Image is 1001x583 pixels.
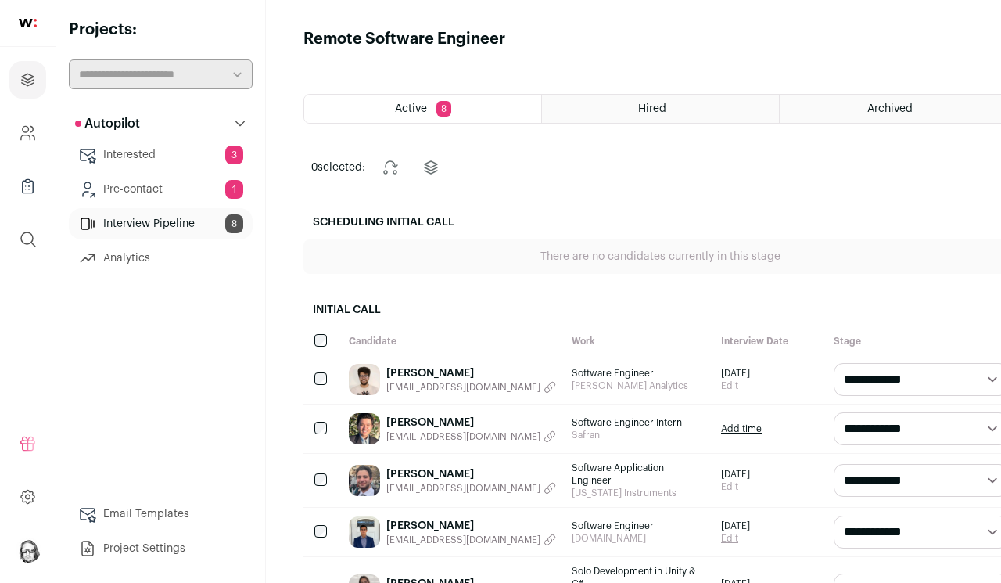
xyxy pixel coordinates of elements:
span: 0 [311,162,318,173]
a: [PERSON_NAME] [386,466,556,482]
a: Edit [721,480,750,493]
p: Autopilot [75,114,140,133]
div: Work [564,327,713,355]
span: Software Engineer Intern [572,416,705,429]
span: Active [395,103,427,114]
span: Software Engineer [572,520,705,532]
a: Company Lists [9,167,46,205]
a: Email Templates [69,498,253,530]
img: 48eb9df80256af175247f24eb30bc008b19c5d7522f3b059f193cb026a049b46.jpg [349,465,380,496]
span: selected: [311,160,365,175]
div: Candidate [341,327,564,355]
button: [EMAIL_ADDRESS][DOMAIN_NAME] [386,534,556,546]
a: Add time [721,423,762,435]
span: Safran [572,429,705,441]
span: [EMAIL_ADDRESS][DOMAIN_NAME] [386,430,540,443]
button: Autopilot [69,108,253,139]
span: [DATE] [721,367,750,380]
span: Software Engineer [572,367,705,380]
a: Edit [721,380,750,392]
span: [EMAIL_ADDRESS][DOMAIN_NAME] [386,534,540,546]
a: [PERSON_NAME] [386,365,556,381]
a: Company and ATS Settings [9,114,46,152]
a: Interview Pipeline8 [69,208,253,239]
img: f0a91edaaf6b824e3be3f21fbc8171f8b6e1322acc75f58bac69b16cc5264c3c.jpg [349,516,380,548]
a: Project Settings [69,533,253,564]
h2: Projects: [69,19,253,41]
a: Projects [9,61,46,99]
span: [US_STATE] Instruments [572,487,705,499]
img: wellfound-shorthand-0d5821cbd27db2630d0214b213865d53afaa358527fdda9d0ea32b1df1b89c2c.svg [19,19,37,27]
button: Change stage [371,149,409,186]
span: 1 [225,180,243,199]
button: [EMAIL_ADDRESS][DOMAIN_NAME] [386,381,556,394]
span: 8 [436,101,451,117]
span: [EMAIL_ADDRESS][DOMAIN_NAME] [386,482,540,495]
a: Hired [542,95,778,123]
img: cedb10631c463e2c8d1d75c834e78f531cf1d0abdb216a5d606177d626682016.jpg [349,364,380,395]
img: 2818868-medium_jpg [16,538,41,563]
span: Software Application Engineer [572,462,705,487]
span: [DOMAIN_NAME] [572,532,705,545]
a: Analytics [69,243,253,274]
a: [PERSON_NAME] [386,518,556,534]
span: Archived [867,103,913,114]
button: [EMAIL_ADDRESS][DOMAIN_NAME] [386,482,556,495]
button: [EMAIL_ADDRESS][DOMAIN_NAME] [386,430,556,443]
span: [DATE] [721,520,750,532]
span: Hired [638,103,666,114]
img: dec89a49a9694032e709a962c230d013f89196116e3f6429ed0d3ad7e38e32a4.jpg [349,413,380,444]
a: Interested3 [69,139,253,171]
a: Edit [721,532,750,545]
a: [PERSON_NAME] [386,415,556,430]
button: Open dropdown [16,538,41,563]
a: Pre-contact1 [69,174,253,205]
div: Interview Date [713,327,826,355]
span: 8 [225,214,243,233]
span: [DATE] [721,468,750,480]
span: 3 [225,146,243,164]
span: [EMAIL_ADDRESS][DOMAIN_NAME] [386,381,540,394]
h1: Remote Software Engineer [303,28,505,50]
span: [PERSON_NAME] Analytics [572,380,705,392]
